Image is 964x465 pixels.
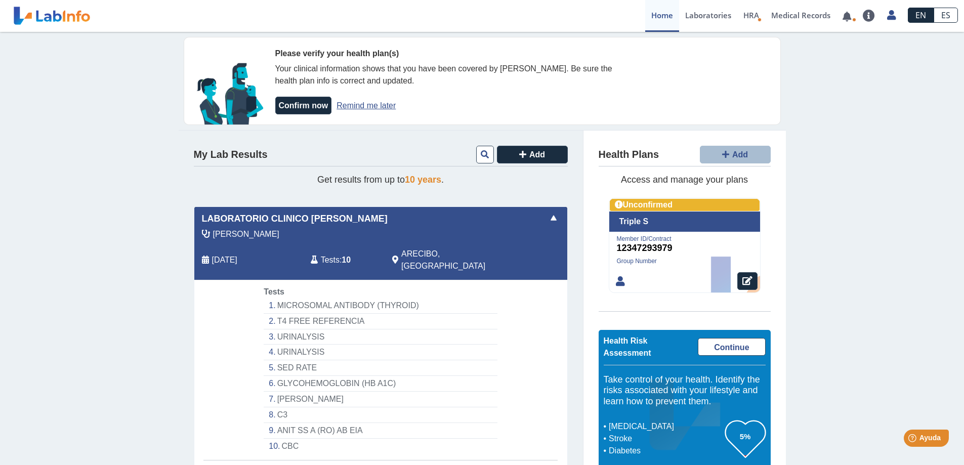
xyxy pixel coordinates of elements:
[698,338,765,356] a: Continue
[908,8,934,23] a: EN
[714,343,749,352] span: Continue
[606,445,725,457] li: Diabetes
[202,212,388,226] span: Laboratorio Clinico [PERSON_NAME]
[264,392,497,407] li: [PERSON_NAME]
[317,175,444,185] span: Get results from up to .
[264,329,497,345] li: URINALYSIS
[599,149,659,161] h4: Health Plans
[604,374,766,407] h5: Take control of your health. Identify the risks associated with your lifestyle and learn how to p...
[405,175,441,185] span: 10 years
[529,150,545,159] span: Add
[934,8,958,23] a: ES
[264,376,497,392] li: GLYCOHEMOGLOBIN (HB A1C)
[275,64,612,85] span: Your clinical information shows that you have been covered by [PERSON_NAME]. Be sure the health p...
[264,407,497,423] li: C3
[337,101,396,110] a: Remind me later
[700,146,771,163] button: Add
[264,360,497,376] li: SED RATE
[264,439,497,454] li: CBC
[874,426,953,454] iframe: Help widget launcher
[213,228,279,240] span: Vazquez, Mirelys
[606,420,725,433] li: [MEDICAL_DATA]
[621,175,748,185] span: Access and manage your plans
[321,254,340,266] span: Tests
[725,430,766,443] h3: 5%
[264,423,497,439] li: ANIT SS A (RO) AB EIA
[264,298,497,314] li: MICROSOMAL ANTIBODY (THYROID)
[604,336,651,357] span: Health Risk Assessment
[275,97,332,114] button: Confirm now
[342,256,351,264] b: 10
[497,146,568,163] button: Add
[401,248,513,272] span: ARECIBO, PR
[212,254,237,266] span: 2025-08-16
[264,345,497,360] li: URINALYSIS
[303,248,385,272] div: :
[264,287,284,296] span: Tests
[194,149,268,161] h4: My Lab Results
[732,150,748,159] span: Add
[264,314,497,329] li: T4 FREE REFERENCIA
[275,48,635,60] div: Please verify your health plan(s)
[606,433,725,445] li: Stroke
[743,10,759,20] span: HRA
